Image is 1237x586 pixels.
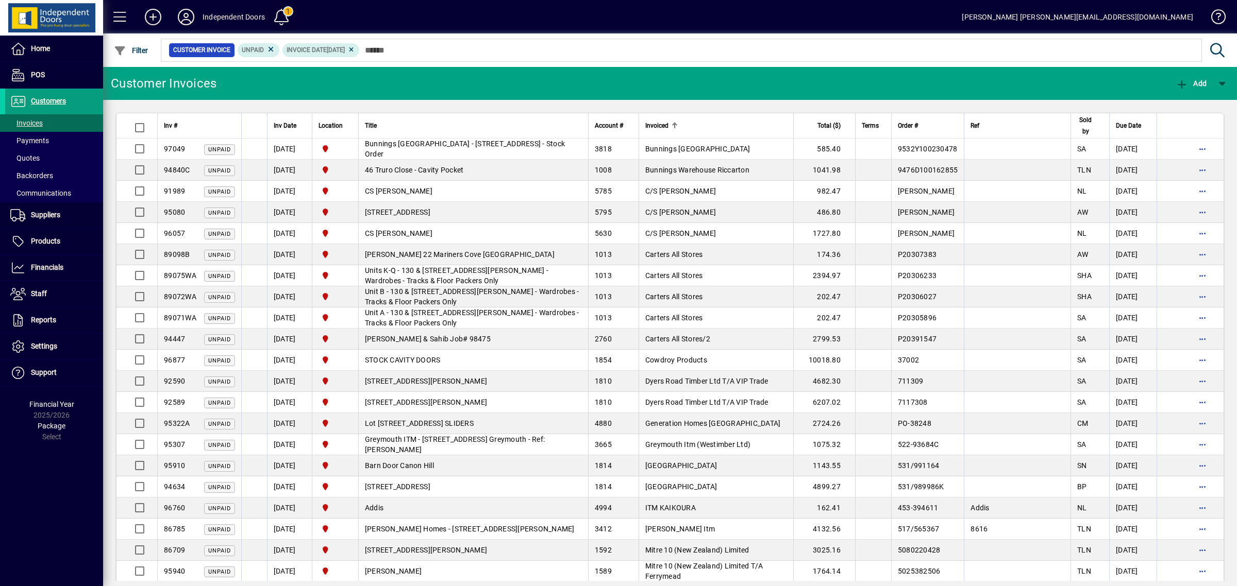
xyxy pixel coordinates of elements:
span: Inv Date [274,120,296,131]
a: Knowledge Base [1203,2,1224,36]
span: 89075WA [164,271,196,280]
span: 7117308 [898,398,928,406]
span: [STREET_ADDRESS][PERSON_NAME] [365,398,487,406]
span: Christchurch [319,418,352,429]
div: Inv Date [274,120,306,131]
button: More options [1194,499,1211,516]
td: [DATE] [1109,286,1157,307]
span: Quotes [10,154,40,162]
span: Christchurch [319,375,352,387]
td: 4132.56 [793,519,855,540]
td: [DATE] [1109,307,1157,329]
td: 486.80 [793,202,855,223]
span: Financials [31,263,63,271]
td: [DATE] [267,265,312,286]
span: P20306233 [898,271,937,280]
span: Carters All Stores [645,314,703,322]
div: Total ($) [800,120,850,131]
span: Christchurch [319,143,352,154]
td: [DATE] [267,371,312,392]
span: Christchurch [319,185,352,197]
td: [DATE] [1109,139,1157,160]
span: [PERSON_NAME] [898,208,955,216]
span: 5795 [595,208,612,216]
td: [DATE] [267,160,312,181]
span: 1814 [595,482,612,491]
span: Unpaid [208,252,231,258]
td: [DATE] [1109,497,1157,519]
td: 1041.98 [793,160,855,181]
span: SA [1077,314,1086,322]
a: Invoices [5,114,103,132]
span: P20307383 [898,250,937,258]
span: SHA [1077,271,1092,280]
span: C/S [PERSON_NAME] [645,229,716,237]
span: Backorders [10,171,53,180]
span: P20305896 [898,314,937,322]
span: SN [1077,461,1087,470]
span: 89072WA [164,292,196,301]
span: Dyers Road Timber Ltd T/A VIP Trade [645,398,768,406]
td: 2799.53 [793,329,855,350]
span: Unpaid [208,294,231,301]
span: Staff [31,289,47,298]
span: 37002 [898,356,919,364]
span: Unit A - 130 & [STREET_ADDRESS][PERSON_NAME] - Wardrobes - Tracks & Floor Packers Only [365,308,579,327]
span: 8616 [971,525,988,533]
button: More options [1194,394,1211,410]
span: Christchurch [319,439,352,450]
span: Reports [31,316,56,324]
span: [STREET_ADDRESS] [365,208,430,216]
span: P20391547 [898,335,937,343]
td: [DATE] [1109,476,1157,497]
td: [DATE] [1109,223,1157,244]
span: Christchurch [319,164,352,176]
td: [DATE] [267,181,312,202]
div: [PERSON_NAME] [PERSON_NAME][EMAIL_ADDRESS][DOMAIN_NAME] [962,9,1193,25]
span: 1854 [595,356,612,364]
span: 531/989986K [898,482,944,491]
td: [DATE] [1109,434,1157,455]
td: [DATE] [267,307,312,329]
td: [DATE] [267,223,312,244]
button: More options [1194,141,1211,157]
span: [GEOGRAPHIC_DATA] [645,461,717,470]
span: Christchurch [319,270,352,281]
span: 1013 [595,250,612,258]
span: Unpaid [208,231,231,237]
span: Lot [STREET_ADDRESS] SLIDERS [365,419,474,427]
td: [DATE] [267,476,312,497]
td: [DATE] [1109,455,1157,476]
span: Package [38,422,65,430]
td: [DATE] [267,413,312,434]
span: SHA [1077,292,1092,301]
td: [DATE] [267,286,312,307]
td: [DATE] [267,329,312,350]
button: More options [1194,162,1211,178]
span: Christchurch [319,228,352,239]
span: 1008 [595,166,612,174]
td: 6207.02 [793,392,855,413]
span: Barn Door Canon Hill [365,461,434,470]
span: 2760 [595,335,612,343]
span: 92589 [164,398,185,406]
span: Account # [595,120,623,131]
span: Unpaid [208,273,231,280]
a: Products [5,229,103,254]
a: Payments [5,132,103,149]
a: Reports [5,307,103,333]
span: Bunnings [GEOGRAPHIC_DATA] [645,145,750,153]
span: 96877 [164,356,185,364]
span: Christchurch [319,481,352,492]
span: Invoice date [287,46,327,54]
button: More options [1194,415,1211,432]
span: NL [1077,229,1087,237]
span: Ref [971,120,979,131]
span: Home [31,44,50,53]
span: 3665 [595,440,612,449]
span: Units K-Q - 130 & [STREET_ADDRESS][PERSON_NAME] - Wardrobes - Tracks & Floor Packers Only [365,266,548,285]
span: Unpaid [242,46,264,54]
td: 2394.97 [793,265,855,286]
td: 1143.55 [793,455,855,476]
span: 1810 [595,377,612,385]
